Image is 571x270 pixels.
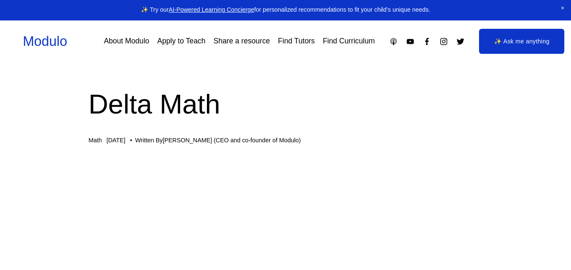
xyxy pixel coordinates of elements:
[406,37,415,46] a: YouTube
[104,34,149,49] a: About Modulo
[479,29,564,54] a: ✨ Ask me anything
[456,37,465,46] a: Twitter
[89,85,483,123] h1: Delta Math
[169,6,254,13] a: AI-Powered Learning Concierge
[107,137,125,144] span: [DATE]
[135,137,301,144] div: Written By
[278,34,315,49] a: Find Tutors
[157,34,205,49] a: Apply to Teach
[323,34,375,49] a: Find Curriculum
[389,37,398,46] a: Apple Podcasts
[214,34,270,49] a: Share a resource
[439,37,448,46] a: Instagram
[89,137,102,144] a: Math
[23,34,67,49] a: Modulo
[423,37,431,46] a: Facebook
[163,137,301,144] a: [PERSON_NAME] (CEO and co-founder of Modulo)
